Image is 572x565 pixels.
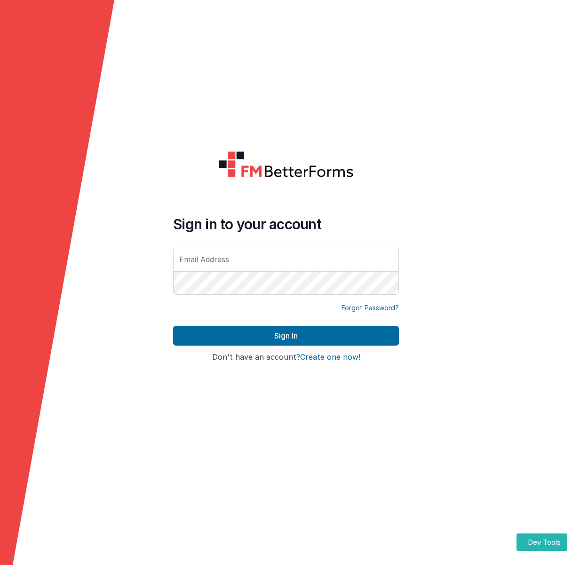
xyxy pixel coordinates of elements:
button: Dev Tools [516,533,567,551]
h4: Sign in to your account [173,216,399,233]
h4: Don't have an account? [173,353,399,362]
input: Email Address [173,248,399,271]
button: Create one now! [300,353,360,362]
a: Forgot Password? [342,303,399,313]
button: Sign In [173,326,399,346]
